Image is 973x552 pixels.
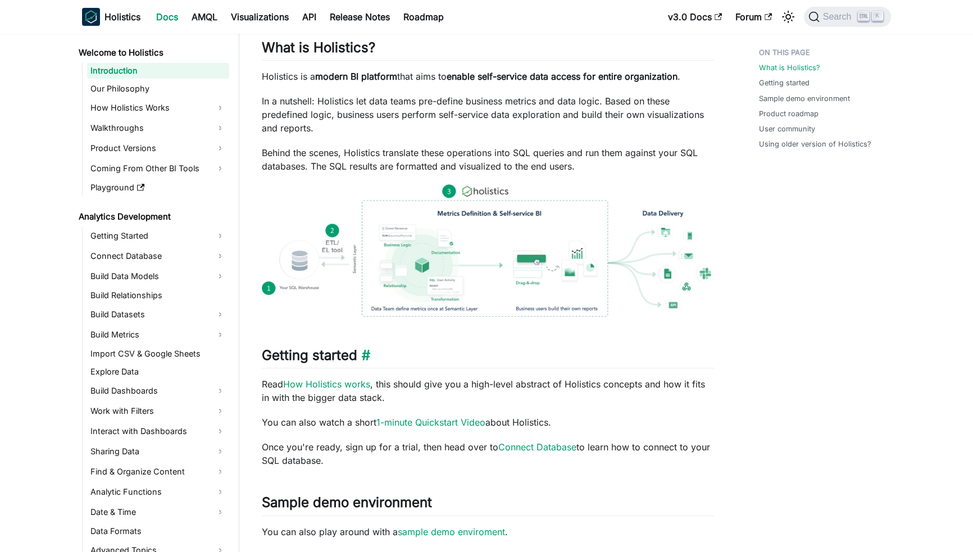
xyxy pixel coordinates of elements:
[779,8,797,26] button: Switch between dark and light mode (currently light mode)
[87,326,229,344] a: Build Metrics
[262,377,714,404] p: Read , this should give you a high-level abstract of Holistics concepts and how it fits in with t...
[498,441,576,453] a: Connect Database
[376,417,485,428] a: 1-minute Quickstart Video
[262,184,714,317] img: How Holistics fits in your Data Stack
[87,523,229,539] a: Data Formats
[759,93,850,104] a: Sample demo environment
[82,8,100,26] img: Holistics
[87,139,229,157] a: Product Versions
[87,364,229,380] a: Explore Data
[87,483,229,501] a: Analytic Functions
[87,442,229,460] a: Sharing Data
[71,34,239,552] nav: Docs sidebar
[75,209,229,225] a: Analytics Development
[295,8,323,26] a: API
[87,422,229,440] a: Interact with Dashboards
[262,440,714,467] p: Once you're ready, sign up for a trial, then head over to to learn how to connect to your SQL dat...
[149,8,185,26] a: Docs
[87,99,229,117] a: How Holistics Works
[87,346,229,362] a: Import CSV & Google Sheets
[87,382,229,400] a: Build Dashboards
[315,71,397,82] strong: modern BI platform
[75,45,229,61] a: Welcome to Holistics
[87,81,229,97] a: Our Philosophy
[398,526,505,537] a: sample demo enviroment
[87,305,229,323] a: Build Datasets
[283,378,370,390] a: How Holistics works
[323,8,397,26] a: Release Notes
[262,347,714,368] h2: Getting started
[262,525,714,539] p: You can also play around with a .
[397,8,451,26] a: Roadmap
[759,108,819,119] a: Product roadmap
[87,267,229,285] a: Build Data Models
[87,119,229,137] a: Walkthroughs
[82,8,140,26] a: HolisticsHolistics
[262,39,714,61] h2: What is Holistics?
[759,62,820,73] a: What is Holistics?
[185,8,224,26] a: AMQL
[820,12,858,22] span: Search
[87,247,229,265] a: Connect Database
[759,124,815,134] a: User community
[87,159,229,177] a: Coming From Other BI Tools
[87,463,229,481] a: Find & Organize Content
[661,8,729,26] a: v3.0 Docs
[87,288,229,303] a: Build Relationships
[759,139,871,149] a: Using older version of Holistics?
[87,63,229,79] a: Introduction
[729,8,779,26] a: Forum
[224,8,295,26] a: Visualizations
[447,71,678,82] strong: enable self-service data access for entire organization
[262,70,714,83] p: Holistics is a that aims to .
[872,11,883,21] kbd: K
[87,402,229,420] a: Work with Filters
[87,180,229,195] a: Playground
[759,77,810,88] a: Getting started
[87,503,229,521] a: Date & Time
[262,494,714,515] h2: Sample demo environment
[804,7,891,27] button: Search (Ctrl+K)
[87,227,229,245] a: Getting Started
[262,416,714,429] p: You can also watch a short about Holistics.
[262,146,714,173] p: Behind the scenes, Holistics translate these operations into SQL queries and run them against you...
[104,10,140,24] b: Holistics
[262,94,714,135] p: In a nutshell: Holistics let data teams pre-define business metrics and data logic. Based on thes...
[357,347,370,363] a: Direct link to Getting started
